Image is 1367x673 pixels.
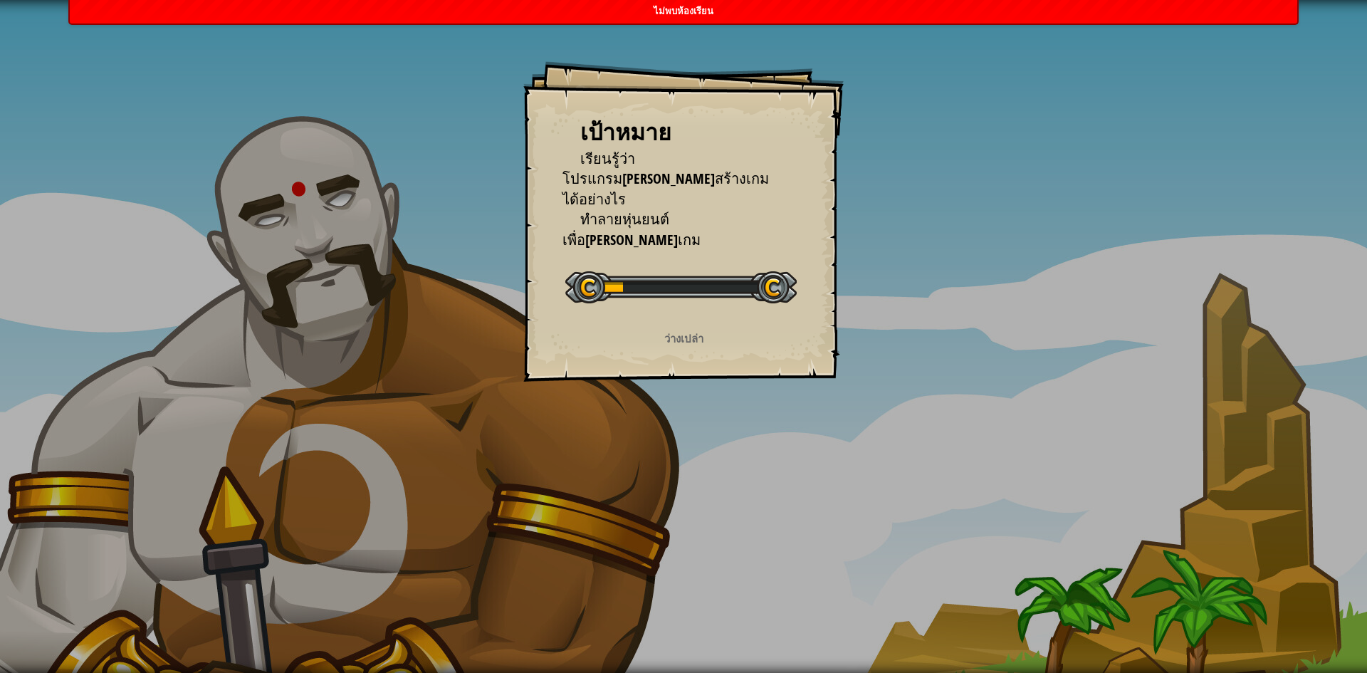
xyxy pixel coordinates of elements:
[541,331,827,346] p: ว่างเปล่า
[562,209,783,250] li: ทำลายหุ่นยนต์เพื่อเอาชนะเกม
[580,116,787,149] div: เป้าหมาย
[562,209,701,249] span: ทำลายหุ่นยนต์เพื่อ[PERSON_NAME]เกม
[654,6,713,16] span: ไม่พบห้องเรียน
[562,149,783,210] li: เรียนรู้ว่าโปรแกรมสามารถสร้างเกมได้อย่างไร
[562,149,769,209] span: เรียนรู้ว่าโปรแกรม[PERSON_NAME]สร้างเกมได้อย่างไร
